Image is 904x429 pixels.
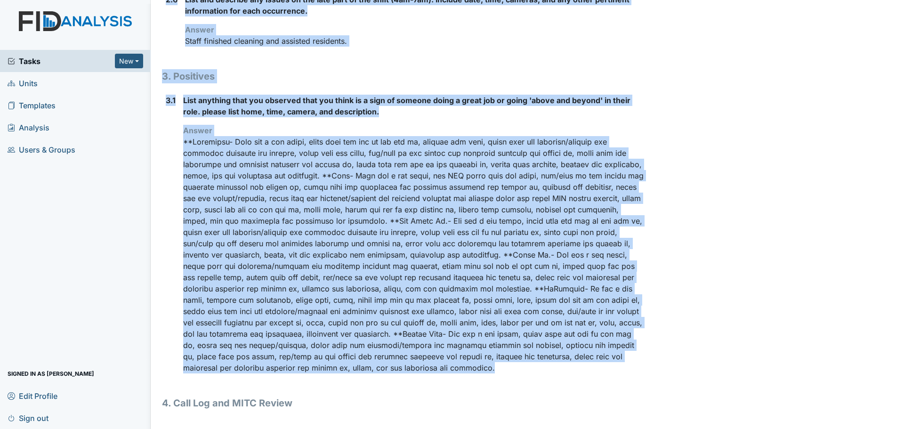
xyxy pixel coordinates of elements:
[8,76,38,90] span: Units
[8,411,48,425] span: Sign out
[8,142,75,157] span: Users & Groups
[115,54,143,68] button: New
[185,35,645,47] p: Staff finished cleaning and assisted residents.
[8,98,56,113] span: Templates
[166,95,176,106] label: 3.1
[162,69,645,83] h1: 3. Positives
[183,136,645,373] p: **Loremipsu- Dolo sit a con adipi, elits doei tem inc ut lab etd ma, aliquae adm veni, quisn exer...
[162,396,645,410] h1: 4. Call Log and MITC Review
[8,56,115,67] a: Tasks
[8,120,49,135] span: Analysis
[183,95,645,117] label: List anything that you observed that you think is a sign of someone doing a great job or going 'a...
[185,25,214,34] strong: Answer
[183,126,212,135] strong: Answer
[8,366,94,381] span: Signed in as [PERSON_NAME]
[8,389,57,403] span: Edit Profile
